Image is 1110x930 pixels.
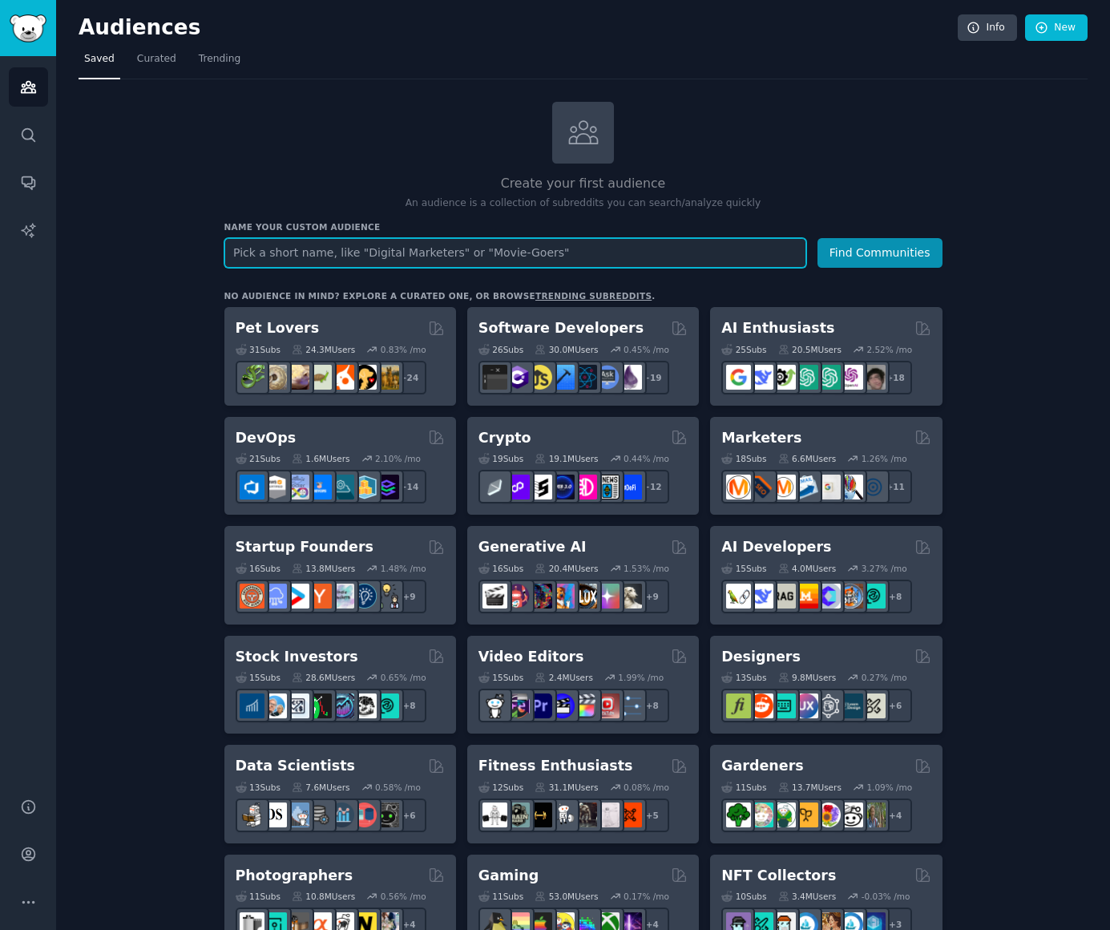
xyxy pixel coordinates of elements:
[329,693,354,718] img: StocksAndTrading
[329,475,354,499] img: platformengineering
[236,537,373,557] h2: Startup Founders
[478,453,523,464] div: 19 Sub s
[771,584,796,609] img: Rag
[307,475,332,499] img: DevOpsLinks
[352,584,377,609] img: Entrepreneurship
[838,803,863,827] img: UrbanGardening
[535,891,598,902] div: 53.0M Users
[721,428,801,448] h2: Marketers
[816,803,841,827] img: flowers
[771,475,796,499] img: AskMarketing
[292,563,355,574] div: 13.8M Users
[79,15,958,41] h2: Audiences
[862,563,907,574] div: 3.27 % /mo
[535,672,593,683] div: 2.4M Users
[224,196,942,211] p: An audience is a collection of subreddits you can search/analyze quickly
[617,803,642,827] img: personaltraining
[393,799,426,832] div: + 6
[721,344,766,355] div: 25 Sub s
[10,14,46,42] img: GummySearch logo
[236,891,281,902] div: 11 Sub s
[624,344,669,355] div: 0.45 % /mo
[550,584,575,609] img: sdforall
[307,693,332,718] img: Trading
[329,803,354,827] img: analytics
[478,891,523,902] div: 11 Sub s
[636,361,669,394] div: + 19
[352,365,377,390] img: PetAdvice
[352,803,377,827] img: datasets
[624,563,669,574] div: 1.53 % /mo
[285,365,309,390] img: leopardgeckos
[131,46,182,79] a: Curated
[878,580,912,613] div: + 8
[224,174,942,194] h2: Create your first audience
[721,318,834,338] h2: AI Enthusiasts
[374,365,399,390] img: dogbreed
[478,672,523,683] div: 15 Sub s
[816,475,841,499] img: googleads
[236,647,358,667] h2: Stock Investors
[527,693,552,718] img: premiere
[721,891,766,902] div: 10 Sub s
[535,344,598,355] div: 30.0M Users
[285,475,309,499] img: Docker_DevOps
[878,799,912,832] div: + 4
[793,584,818,609] img: MistralAI
[262,693,287,718] img: ValueInvesting
[838,475,863,499] img: MarketingResearch
[381,891,426,902] div: 0.56 % /mo
[224,290,656,301] div: No audience in mind? Explore a curated one, or browse .
[778,891,837,902] div: 3.4M Users
[721,756,804,776] h2: Gardeners
[749,475,773,499] img: bigseo
[482,365,507,390] img: software
[375,453,421,464] div: 2.10 % /mo
[393,580,426,613] div: + 9
[771,803,796,827] img: SavageGarden
[617,475,642,499] img: defi_
[292,344,355,355] div: 24.3M Users
[505,365,530,390] img: csharp
[838,693,863,718] img: learndesign
[236,672,281,683] div: 15 Sub s
[505,693,530,718] img: editors
[329,584,354,609] img: indiehackers
[478,537,587,557] h2: Generative AI
[617,365,642,390] img: elixir
[307,584,332,609] img: ycombinator
[550,475,575,499] img: web3
[527,475,552,499] img: ethstaker
[535,563,598,574] div: 20.4M Users
[236,866,353,886] h2: Photographers
[572,693,597,718] img: finalcutpro
[861,693,886,718] img: UX_Design
[617,693,642,718] img: postproduction
[381,344,426,355] div: 0.83 % /mo
[535,782,598,793] div: 31.1M Users
[721,563,766,574] div: 15 Sub s
[381,672,426,683] div: 0.65 % /mo
[793,803,818,827] img: GardeningUK
[224,221,942,232] h3: Name your custom audience
[292,453,350,464] div: 1.6M Users
[262,475,287,499] img: AWS_Certified_Experts
[550,693,575,718] img: VideoEditors
[726,803,751,827] img: vegetablegardening
[771,365,796,390] img: AItoolsCatalog
[374,693,399,718] img: technicalanalysis
[624,453,669,464] div: 0.44 % /mo
[137,52,176,67] span: Curated
[636,689,669,722] div: + 8
[478,782,523,793] div: 12 Sub s
[726,365,751,390] img: GoogleGeminiAI
[726,693,751,718] img: typography
[478,318,644,338] h2: Software Developers
[478,866,539,886] h2: Gaming
[285,693,309,718] img: Forex
[236,782,281,793] div: 13 Sub s
[862,672,907,683] div: 0.27 % /mo
[749,803,773,827] img: succulents
[636,470,669,503] div: + 12
[240,693,264,718] img: dividends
